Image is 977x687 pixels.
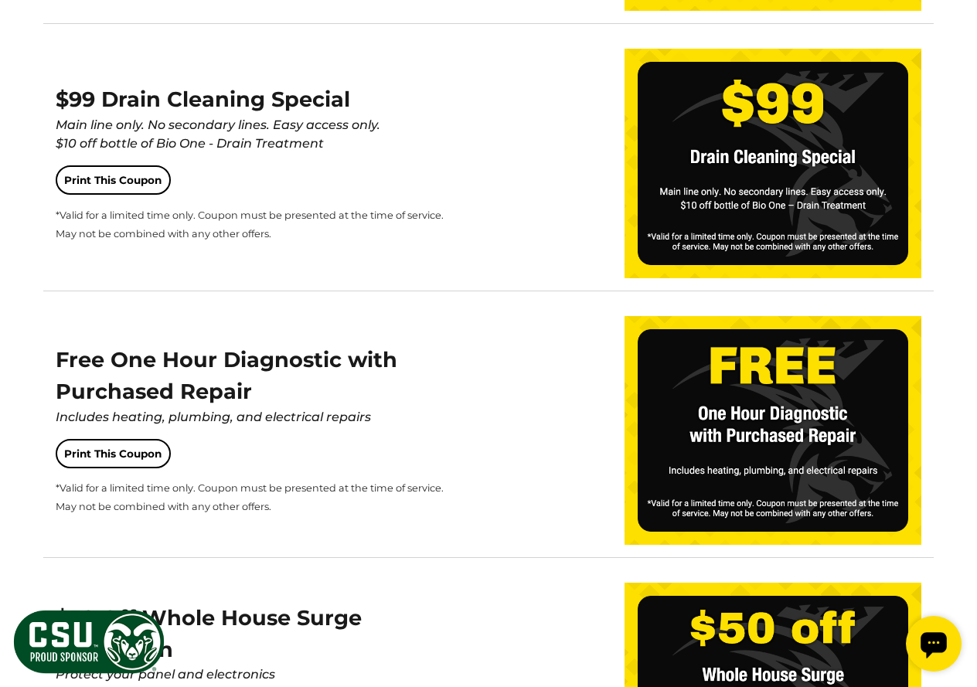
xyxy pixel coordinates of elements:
div: Open chat widget [6,6,62,62]
img: drain-cleaning-with-bio-clean-coupon.png.webp [625,49,921,277]
span: *Valid for a limited time only. Coupon must be presented at the time of service. May not be combi... [56,209,444,240]
img: one-hour-diagnostic-coupon.png.webp [625,316,921,545]
a: Print This Coupon [56,439,171,468]
span: Free One Hour Diagnostic with Purchased Repair [56,347,463,427]
div: Main line only. No secondary lines. Easy access only. $10 off bottle of Bio One - Drain Treatment [56,116,463,153]
img: CSU Sponsor Badge [12,608,166,675]
span: $99 Drain Cleaning Special [56,87,463,153]
a: Print This Coupon [56,165,171,195]
span: *Valid for a limited time only. Coupon must be presented at the time of service. May not be combi... [56,482,444,512]
div: Includes heating, plumbing, and electrical repairs [56,408,463,427]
